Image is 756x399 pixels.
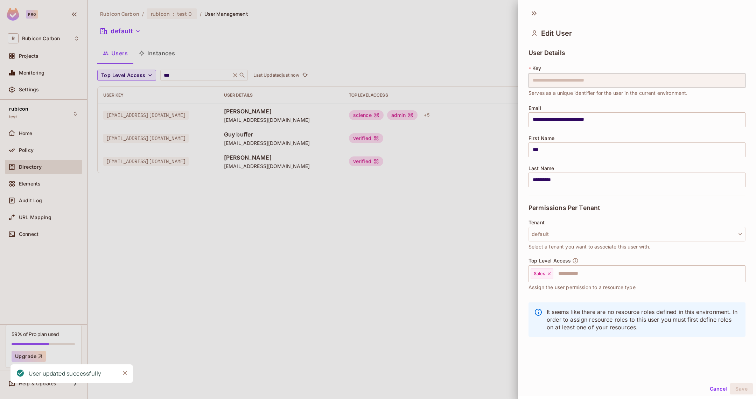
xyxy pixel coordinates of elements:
span: Last Name [528,166,554,171]
span: Edit User [541,29,572,37]
div: User updated successfully [29,369,101,378]
button: Close [120,368,130,378]
span: Key [532,65,541,71]
button: Cancel [707,383,730,394]
button: Save [730,383,753,394]
span: Serves as a unique identifier for the user in the current environment. [528,89,688,97]
p: It seems like there are no resource roles defined in this environment. In order to assign resourc... [547,308,740,331]
span: First Name [528,135,555,141]
span: Top Level Access [528,258,571,264]
span: Assign the user permission to a resource type [528,283,636,291]
span: Sales [534,271,545,276]
span: Permissions Per Tenant [528,204,600,211]
span: Select a tenant you want to associate this user with. [528,243,650,251]
span: Email [528,105,541,111]
button: default [528,227,745,241]
span: Tenant [528,220,545,225]
button: Open [742,273,743,274]
div: Sales [531,268,553,279]
span: User Details [528,49,565,56]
